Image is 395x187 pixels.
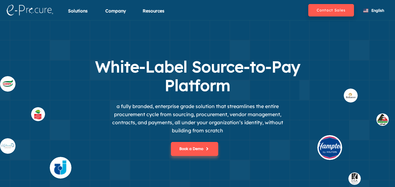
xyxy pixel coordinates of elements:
div: Solutions [68,8,88,22]
span: English [371,8,384,13]
div: Company [105,8,126,22]
h1: White-Label Source-to-Pay Platform [73,57,322,95]
img: supplier_4.svg [50,157,71,179]
button: Contact Sales [308,4,354,16]
div: Resources [143,8,164,22]
img: logo [6,5,53,16]
p: a fully branded, enterprise grade solution that streamlines the entire procurement cycle from sou... [104,102,291,135]
button: Book a Demo [171,142,218,156]
img: buyer_rel.svg [344,89,358,103]
img: buyer_1.svg [376,113,389,126]
img: supplier_othaim.svg [31,107,45,121]
img: buyer_dsa.svg [348,172,361,185]
img: buyer_hilt.svg [317,135,342,160]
